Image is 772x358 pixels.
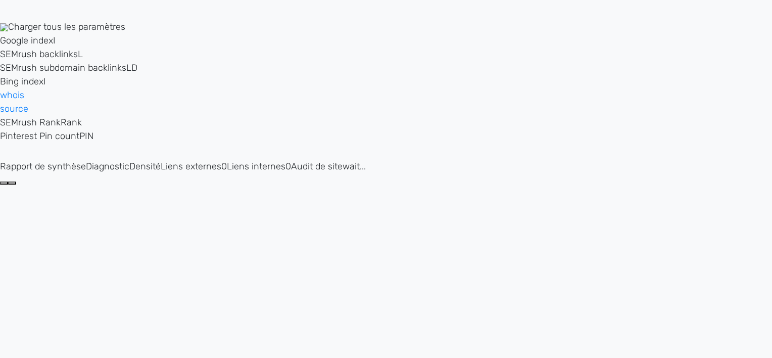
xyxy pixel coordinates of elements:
[78,49,83,60] span: L
[79,130,93,142] span: PIN
[8,21,125,32] span: Charger tous les paramètres
[129,161,161,172] span: Densité
[8,182,16,185] button: Configurer le panneau
[161,161,221,172] span: Liens externes
[227,161,285,172] span: Liens internes
[126,62,137,73] span: LD
[221,161,227,172] span: 0
[291,161,343,172] span: Audit de site
[86,161,129,172] span: Diagnostic
[285,161,291,172] span: 0
[53,35,56,46] span: I
[43,76,46,87] span: I
[343,161,366,172] span: wait...
[61,117,82,128] span: Rank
